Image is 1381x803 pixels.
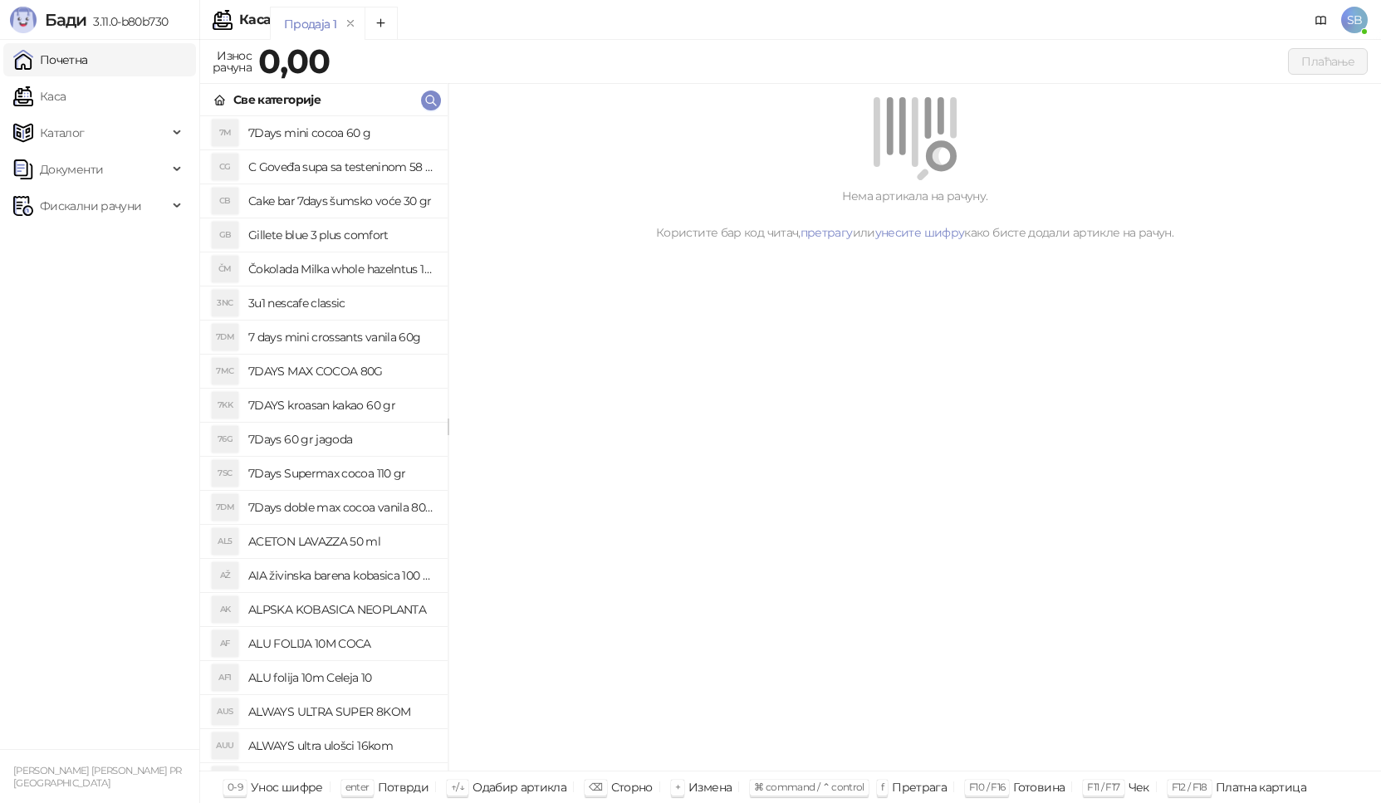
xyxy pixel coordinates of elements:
[248,460,434,487] h4: 7Days Supermax cocoa 110 gr
[40,116,85,149] span: Каталог
[200,116,448,771] div: grid
[589,781,602,793] span: ⌫
[40,189,141,223] span: Фискални рачуни
[212,324,238,350] div: 7DM
[248,290,434,316] h4: 3u1 nescafe classic
[248,698,434,725] h4: ALWAYS ULTRA SUPER 8KOM
[13,80,66,113] a: Каса
[212,222,238,248] div: GB
[248,392,434,419] h4: 7DAYS kroasan kakao 60 gr
[258,41,330,81] strong: 0,00
[1013,776,1065,798] div: Готовина
[233,91,321,109] div: Све категорије
[801,225,853,240] a: претрагу
[378,776,429,798] div: Потврди
[212,732,238,759] div: AUU
[212,154,238,180] div: CG
[688,776,732,798] div: Измена
[212,120,238,146] div: 7M
[284,15,336,33] div: Продаја 1
[212,426,238,453] div: 76G
[248,494,434,521] h4: 7Days doble max cocoa vanila 80 gr
[212,188,238,214] div: CB
[248,562,434,589] h4: AIA živinska barena kobasica 100 gr
[13,765,182,789] small: [PERSON_NAME] [PERSON_NAME] PR [GEOGRAPHIC_DATA]
[754,781,864,793] span: ⌘ command / ⌃ control
[340,17,361,31] button: remove
[248,222,434,248] h4: Gillete blue 3 plus comfort
[892,776,947,798] div: Претрага
[969,781,1005,793] span: F10 / F16
[875,225,965,240] a: унесите шифру
[248,528,434,555] h4: ACETON LAVAZZA 50 ml
[1216,776,1306,798] div: Платна картица
[248,630,434,657] h4: ALU FOLIJA 10M COCA
[248,188,434,214] h4: Cake bar 7days šumsko voće 30 gr
[611,776,653,798] div: Сторно
[1172,781,1207,793] span: F12 / F18
[248,154,434,180] h4: C Goveđa supa sa testeninom 58 grama
[1288,48,1368,75] button: Плаћање
[212,698,238,725] div: AUS
[209,45,255,78] div: Износ рачуна
[1341,7,1368,33] span: SB
[248,596,434,623] h4: ALPSKA KOBASICA NEOPLANTA
[212,528,238,555] div: AL5
[212,562,238,589] div: AŽ
[40,153,103,186] span: Документи
[473,776,566,798] div: Одабир артикла
[212,630,238,657] div: AF
[1308,7,1334,33] a: Документација
[468,187,1361,242] div: Нема артикала на рачуну. Користите бар код читач, или како бисте додали артикле на рачун.
[212,664,238,691] div: AF1
[212,358,238,384] div: 7MC
[248,664,434,691] h4: ALU folija 10m Celeja 10
[248,732,434,759] h4: ALWAYS ultra ulošci 16kom
[1129,776,1149,798] div: Чек
[212,494,238,521] div: 7DM
[212,460,238,487] div: 7SC
[248,766,434,793] h4: AMSTEL 0,5 LIMENKA
[212,256,238,282] div: ČM
[212,596,238,623] div: AK
[365,7,398,40] button: Add tab
[212,392,238,419] div: 7KK
[881,781,884,793] span: f
[248,358,434,384] h4: 7DAYS MAX COCOA 80G
[345,781,370,793] span: enter
[675,781,680,793] span: +
[212,766,238,793] div: A0L
[251,776,323,798] div: Унос шифре
[248,324,434,350] h4: 7 days mini crossants vanila 60g
[239,13,271,27] div: Каса
[45,10,86,30] span: Бади
[10,7,37,33] img: Logo
[212,290,238,316] div: 3NC
[13,43,88,76] a: Почетна
[451,781,464,793] span: ↑/↓
[248,120,434,146] h4: 7Days mini cocoa 60 g
[1087,781,1119,793] span: F11 / F17
[248,256,434,282] h4: Čokolada Milka whole hazelntus 100 gr
[248,426,434,453] h4: 7Days 60 gr jagoda
[86,14,168,29] span: 3.11.0-b80b730
[228,781,242,793] span: 0-9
